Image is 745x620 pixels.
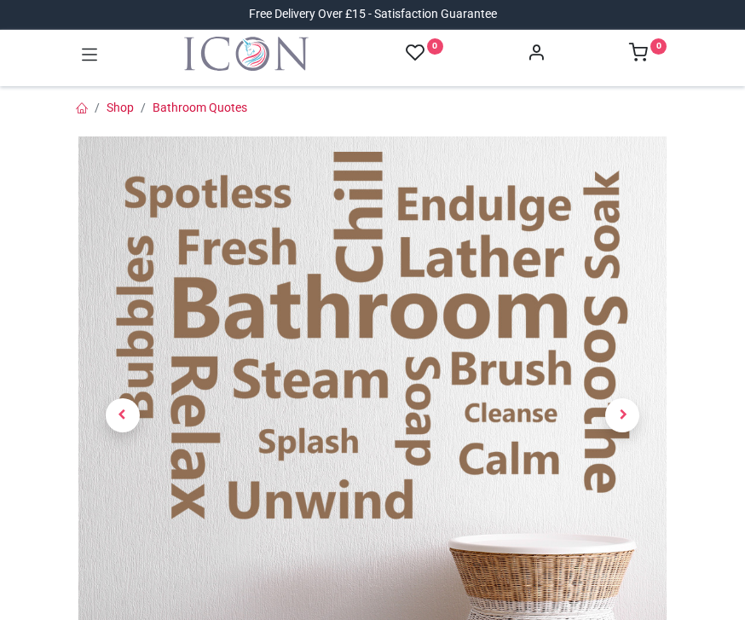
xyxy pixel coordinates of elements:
a: 0 [406,43,443,64]
a: Bathroom Quotes [153,101,247,114]
a: Previous [78,220,167,611]
span: Previous [106,398,140,432]
span: Next [605,398,639,432]
sup: 0 [427,38,443,55]
a: Logo of Icon Wall Stickers [184,37,309,71]
a: Next [579,220,667,611]
a: Shop [107,101,134,114]
a: 0 [629,48,667,61]
div: Free Delivery Over £15 - Satisfaction Guarantee [249,6,497,23]
sup: 0 [650,38,667,55]
a: Account Info [527,48,546,61]
img: Icon Wall Stickers [184,37,309,71]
